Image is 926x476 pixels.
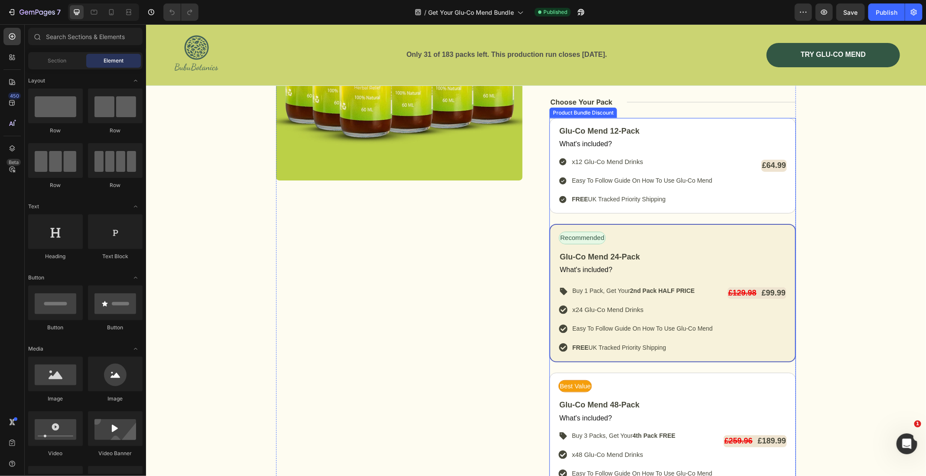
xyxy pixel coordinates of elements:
[426,282,497,289] span: x24 Glu-Co Mend Drinks
[28,274,44,282] span: Button
[57,7,61,17] p: 7
[28,127,83,135] div: Row
[405,85,469,92] div: Product Bundle Discount
[428,8,514,17] span: Get Your Glu-Co Mend Bundle
[28,181,83,189] div: Row
[28,77,45,85] span: Layout
[104,57,123,65] span: Element
[129,271,143,285] span: Toggle open
[88,450,143,457] div: Video Banner
[163,3,198,21] div: Undo/Redo
[615,135,641,147] div: £64.99
[28,253,83,260] div: Heading
[426,134,497,141] span: x12 Glu-Co Mend Drinks
[426,406,566,417] p: Buy 3 Packs, Get Your
[6,159,21,166] div: Beta
[426,318,567,329] p: UK Tracked Priority Shipping
[413,114,567,126] p: What's included?
[414,228,494,237] strong: Glu-Co Mend 24-Pack
[88,395,143,403] div: Image
[28,324,83,332] div: Button
[88,127,143,135] div: Row
[8,92,21,99] div: 450
[836,3,865,21] button: Save
[426,151,566,162] p: Easy To Follow Guide On How To Use Glu-Co Mend
[655,26,720,35] p: TRY GLU-CO MEND
[611,411,641,423] div: £189.99
[28,345,43,353] span: Media
[28,395,83,403] div: Image
[146,24,926,476] iframe: Design area
[914,420,921,427] span: 1
[876,8,897,17] div: Publish
[28,203,39,210] span: Text
[414,209,458,219] p: Recommended
[426,299,567,310] p: Easy To Follow Guide On How To Use Glu-Co Mend
[28,28,143,45] input: Search Sections & Elements
[404,73,466,82] p: Choose Your Pack
[413,388,570,400] p: What's included?
[426,444,566,455] p: Easy To Follow Guide On How To Use Glu-Co Mend
[88,324,143,332] div: Button
[129,74,143,88] span: Toggle open
[426,320,442,327] strong: FREE
[28,450,83,457] div: Video
[615,263,640,275] div: £99.99
[129,342,143,356] span: Toggle open
[424,8,426,17] span: /
[426,261,567,272] p: Buy 1 Pack, Get Your
[897,433,917,454] iframe: Intercom live chat
[88,181,143,189] div: Row
[484,263,549,270] strong: 2nd Pack HALF PRICE
[88,253,143,260] div: Text Block
[414,358,445,365] span: Best Value
[426,427,497,434] span: x48 Glu-Co Mend Drinks
[3,3,65,21] button: 7
[543,8,567,16] span: Published
[844,9,858,16] span: Save
[48,57,67,65] span: Section
[157,24,565,37] p: Only 31 of 183 packs left. This production run closes [DATE].
[621,19,754,43] a: TRY GLU-CO MEND
[426,171,442,178] strong: FREE
[129,200,143,213] span: Toggle open
[426,170,566,181] p: UK Tracked Priority Shipping
[414,240,574,252] p: What's included?
[582,263,611,275] div: £129.98
[578,411,608,423] div: £259.96
[487,408,530,415] strong: 4th Pack FREE
[413,376,570,386] p: Glu-Co Mend 48-Pack
[413,102,567,112] p: Glu-Co Mend 12-Pack
[868,3,905,21] button: Publish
